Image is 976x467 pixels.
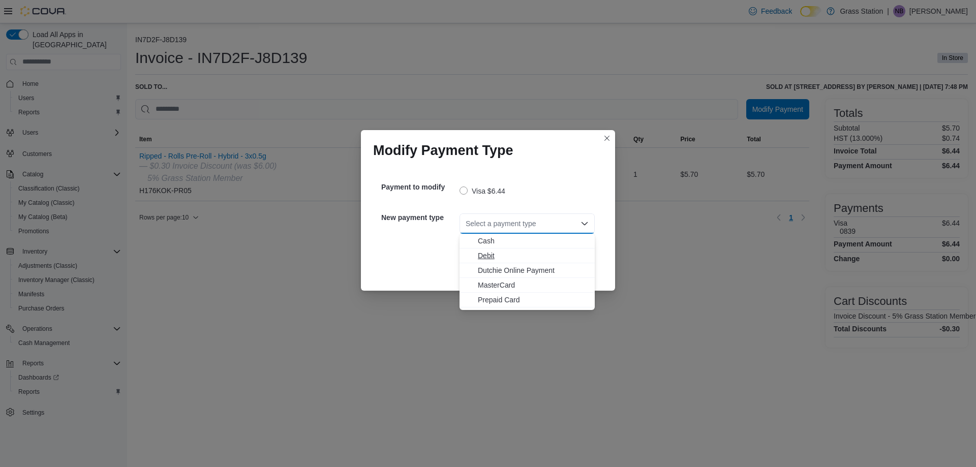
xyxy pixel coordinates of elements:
button: MasterCard [460,278,595,293]
button: Close list of options [581,220,589,228]
span: Dutchie Online Payment [478,265,589,275]
span: MasterCard [478,280,589,290]
span: Cash [478,236,589,246]
span: Debit [478,251,589,261]
button: Cash [460,234,595,248]
div: Choose from the following options [460,234,595,307]
span: Prepaid Card [478,295,589,305]
h5: New payment type [381,207,457,228]
label: Visa $6.44 [460,185,505,197]
input: Accessible screen reader label [466,217,467,230]
button: Dutchie Online Payment [460,263,595,278]
button: Prepaid Card [460,293,595,307]
button: Closes this modal window [601,132,613,144]
button: Debit [460,248,595,263]
h5: Payment to modify [381,177,457,197]
h1: Modify Payment Type [373,142,513,159]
